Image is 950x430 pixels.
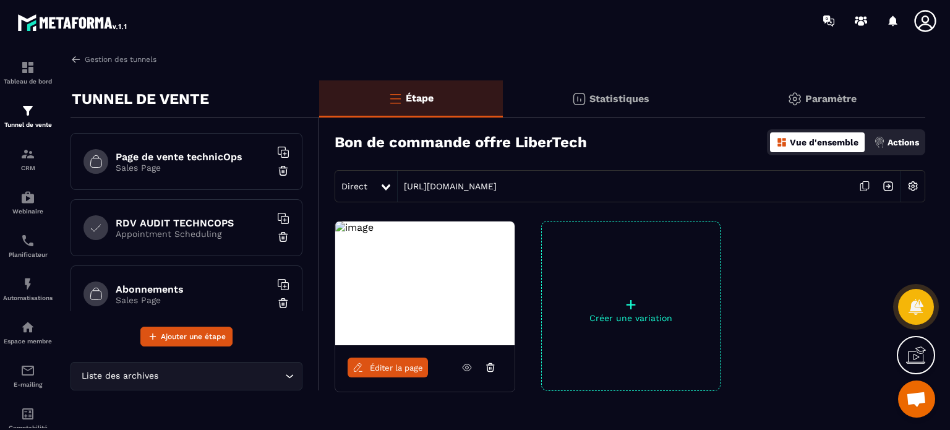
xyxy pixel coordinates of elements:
[370,363,423,372] span: Éditer la page
[161,369,282,383] input: Search for option
[3,51,53,94] a: formationformationTableau de bord
[805,93,857,105] p: Paramètre
[787,92,802,106] img: setting-gr.5f69749f.svg
[335,134,587,151] h3: Bon de commande offre LiberTech
[79,369,161,383] span: Liste des archives
[71,362,302,390] div: Search for option
[3,295,53,301] p: Automatisations
[140,327,233,346] button: Ajouter une étape
[116,283,270,295] h6: Abonnements
[335,221,374,233] img: image
[20,103,35,118] img: formation
[901,174,925,198] img: setting-w.858f3a88.svg
[571,92,586,106] img: stats.20deebd0.svg
[20,233,35,248] img: scheduler
[406,92,434,104] p: Étape
[20,190,35,205] img: automations
[116,151,270,163] h6: Page de vente technicOps
[3,78,53,85] p: Tableau de bord
[116,229,270,239] p: Appointment Scheduling
[17,11,129,33] img: logo
[161,330,226,343] span: Ajouter une étape
[341,181,367,191] span: Direct
[71,54,156,65] a: Gestion des tunnels
[3,311,53,354] a: automationsautomationsEspace membre
[888,137,919,147] p: Actions
[3,137,53,181] a: formationformationCRM
[20,147,35,161] img: formation
[71,54,82,65] img: arrow
[116,295,270,305] p: Sales Page
[898,381,935,418] a: Ouvrir le chat
[790,137,858,147] p: Vue d'ensemble
[874,137,885,148] img: actions.d6e523a2.png
[3,251,53,258] p: Planificateur
[20,320,35,335] img: automations
[3,338,53,345] p: Espace membre
[3,354,53,397] a: emailemailE-mailing
[589,93,649,105] p: Statistiques
[3,165,53,171] p: CRM
[277,165,289,177] img: trash
[398,181,497,191] a: [URL][DOMAIN_NAME]
[20,363,35,378] img: email
[3,381,53,388] p: E-mailing
[388,91,403,106] img: bars-o.4a397970.svg
[277,297,289,309] img: trash
[20,277,35,291] img: automations
[277,231,289,243] img: trash
[3,224,53,267] a: schedulerschedulerPlanificateur
[3,94,53,137] a: formationformationTunnel de vente
[3,121,53,128] p: Tunnel de vente
[116,217,270,229] h6: RDV AUDIT TECHNCOPS
[72,87,209,111] p: TUNNEL DE VENTE
[20,406,35,421] img: accountant
[20,60,35,75] img: formation
[542,313,720,323] p: Créer une variation
[348,358,428,377] a: Éditer la page
[542,296,720,313] p: +
[3,181,53,224] a: automationsautomationsWebinaire
[776,137,787,148] img: dashboard-orange.40269519.svg
[3,267,53,311] a: automationsautomationsAutomatisations
[116,163,270,173] p: Sales Page
[876,174,900,198] img: arrow-next.bcc2205e.svg
[3,208,53,215] p: Webinaire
